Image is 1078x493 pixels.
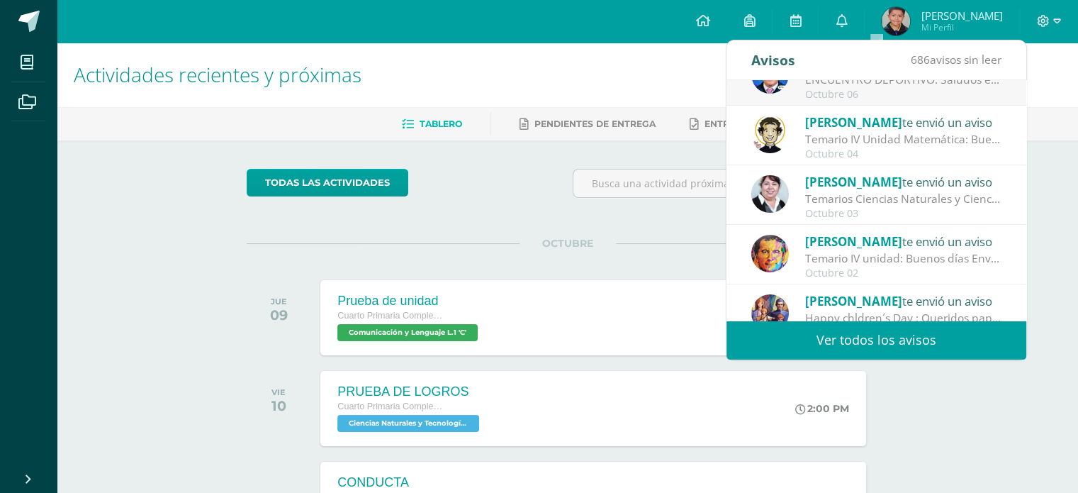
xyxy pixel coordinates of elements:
span: Entregadas [704,118,768,129]
div: Octubre 03 [805,208,1002,220]
div: Temarios Ciencias Naturales y Ciencias Sociales: Adjunto temarios de estudio para pruebas de logros. [805,191,1002,207]
span: Tablero [420,118,462,129]
div: 10 [271,397,286,414]
div: JUE [270,297,288,306]
span: Actividades recientes y próximas [74,61,361,88]
div: 2:00 PM [795,402,849,415]
div: ENCUENTRO DEPORTIVO: Saludos estimados padres de familia. Gusto en saludarles. El día de mañana e... [805,72,1002,88]
div: Octubre 04 [805,148,1002,160]
img: 3f4c0a665c62760dc8d25f6423ebedea.png [751,294,789,332]
a: Pendientes de entrega [520,113,656,135]
span: [PERSON_NAME] [805,114,902,131]
span: Pendientes de entrega [534,118,656,129]
span: avisos sin leer [911,52,1001,67]
img: 4bd1cb2f26ef773666a99eb75019340a.png [751,116,789,153]
span: Mi Perfil [921,21,1002,33]
div: Avisos [751,40,795,79]
span: Ciencias Naturales y Tecnología 'C' [337,415,479,432]
div: Octubre 02 [805,267,1002,279]
div: PRUEBA DE LOGROS [337,384,483,399]
div: te envió un aviso [805,232,1002,250]
span: [PERSON_NAME] [805,174,902,190]
a: Entregadas [690,113,768,135]
div: Happy chldren´s Day : Queridos papitos: Deseo que se encuentren muy bien, quisiera pedirles favor... [805,310,1002,326]
img: 9faea1f23b81bfee6bf1bab53a723e59.png [882,7,910,35]
span: 686 [911,52,930,67]
a: Ver todos los avisos [726,321,1026,360]
div: Octubre 06 [805,89,1002,101]
div: te envió un aviso [805,113,1002,131]
img: 17d5d95429b14b8bb66d77129096e0a8.png [751,175,789,213]
a: Tablero [402,113,462,135]
div: Temario IV Unidad Matemática: Buena noche, se adjunta temario de matemática de IV Unidad [805,131,1002,148]
span: [PERSON_NAME] [921,9,1002,23]
img: 49d5a75e1ce6d2edc12003b83b1ef316.png [751,235,789,272]
a: todas las Actividades [247,169,408,196]
div: CONDUCTA [337,475,483,490]
span: [PERSON_NAME] [805,293,902,309]
div: 09 [270,306,288,323]
span: [PERSON_NAME] [805,233,902,250]
div: te envió un aviso [805,172,1002,191]
span: Cuarto Primaria Complementaria [337,311,444,321]
div: VIE [271,387,286,397]
span: Comunicación y Lenguaje L.1 'C' [337,324,478,341]
div: Prueba de unidad [337,294,481,309]
input: Busca una actividad próxima aquí... [573,170,887,197]
div: te envió un aviso [805,292,1002,310]
span: OCTUBRE [520,237,616,250]
span: Cuarto Primaria Complementaria [337,401,444,411]
div: Temario IV unidad: Buenos días Envío temario de estudio para prueba de IV unidad. Saludos [805,250,1002,267]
